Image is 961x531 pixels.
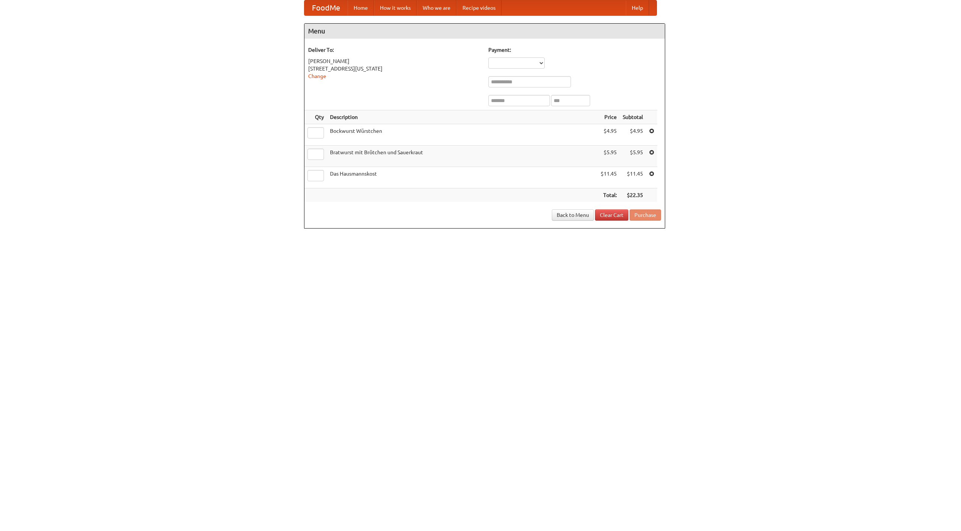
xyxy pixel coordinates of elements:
[598,124,620,146] td: $4.95
[304,24,665,39] h4: Menu
[620,110,646,124] th: Subtotal
[620,146,646,167] td: $5.95
[327,110,598,124] th: Description
[417,0,456,15] a: Who we are
[630,209,661,221] button: Purchase
[598,188,620,202] th: Total:
[308,65,481,72] div: [STREET_ADDRESS][US_STATE]
[327,146,598,167] td: Bratwurst mit Brötchen und Sauerkraut
[308,57,481,65] div: [PERSON_NAME]
[308,73,326,79] a: Change
[327,167,598,188] td: Das Hausmannskost
[456,0,502,15] a: Recipe videos
[552,209,594,221] a: Back to Menu
[348,0,374,15] a: Home
[595,209,628,221] a: Clear Cart
[620,124,646,146] td: $4.95
[598,110,620,124] th: Price
[304,110,327,124] th: Qty
[304,0,348,15] a: FoodMe
[626,0,649,15] a: Help
[308,46,481,54] h5: Deliver To:
[488,46,661,54] h5: Payment:
[598,167,620,188] td: $11.45
[327,124,598,146] td: Bockwurst Würstchen
[598,146,620,167] td: $5.95
[374,0,417,15] a: How it works
[620,167,646,188] td: $11.45
[620,188,646,202] th: $22.35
